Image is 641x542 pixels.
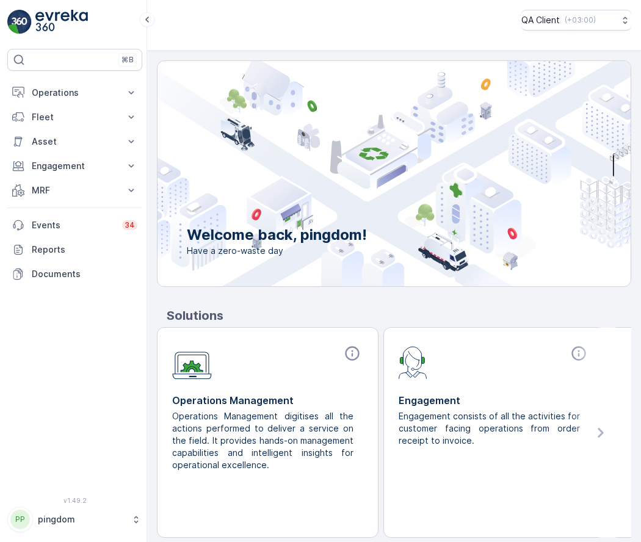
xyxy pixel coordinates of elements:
[32,219,115,231] p: Events
[7,497,142,504] span: v 1.49.2
[167,306,631,325] p: Solutions
[7,81,142,105] button: Operations
[7,129,142,154] button: Asset
[565,15,596,25] p: ( +03:00 )
[38,513,125,526] p: pingdom
[121,55,134,65] p: ⌘B
[7,10,32,34] img: logo
[172,410,353,471] p: Operations Management digitises all the actions performed to deliver a service on the field. It p...
[521,10,631,31] button: QA Client(+03:00)
[521,14,560,26] p: QA Client
[7,213,142,237] a: Events34
[7,154,142,178] button: Engagement
[32,160,118,172] p: Engagement
[32,135,118,148] p: Asset
[32,244,137,256] p: Reports
[125,220,135,230] p: 34
[103,61,631,286] img: city illustration
[7,262,142,286] a: Documents
[32,268,137,280] p: Documents
[10,510,30,529] div: PP
[399,410,580,447] p: Engagement consists of all the activities for customer facing operations from order receipt to in...
[7,105,142,129] button: Fleet
[7,237,142,262] a: Reports
[187,245,367,257] span: Have a zero-waste day
[7,507,142,532] button: PPpingdom
[172,393,363,408] p: Operations Management
[187,225,367,245] p: Welcome back, pingdom!
[399,345,427,379] img: module-icon
[35,10,88,34] img: logo_light-DOdMpM7g.png
[32,87,118,99] p: Operations
[399,393,590,408] p: Engagement
[172,345,212,380] img: module-icon
[32,111,118,123] p: Fleet
[32,184,118,197] p: MRF
[7,178,142,203] button: MRF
